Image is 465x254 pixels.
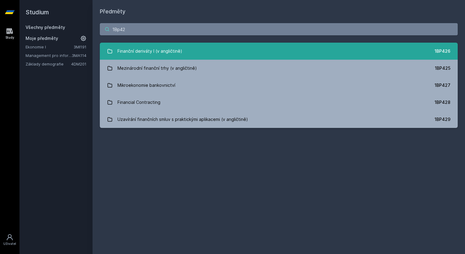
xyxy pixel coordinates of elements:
[71,62,86,66] a: 4DM201
[100,60,458,77] a: Mezinárodní finanční trhy (v angličtině) 1BP425
[5,35,14,40] div: Study
[100,43,458,60] a: Finanční deriváty I (v angličtině) 1BP426
[26,61,71,67] a: Základy demografie
[117,62,197,74] div: Mezinárodní finanční trhy (v angličtině)
[435,48,450,54] div: 1BP426
[117,79,175,91] div: Mikroekonomie bankovnictví
[100,23,458,35] input: Název nebo ident předmětu…
[26,35,58,41] span: Moje předměty
[72,53,86,58] a: 3MA114
[100,7,458,16] h1: Předměty
[100,94,458,111] a: Financial Contracting 1BP428
[435,99,450,105] div: 1BP428
[26,52,72,58] a: Management pro informatiky a statistiky
[26,25,65,30] a: Všechny předměty
[1,24,18,43] a: Study
[1,231,18,249] a: Uživatel
[435,116,450,122] div: 1BP429
[117,45,182,57] div: Finanční deriváty I (v angličtině)
[100,111,458,128] a: Uzavírání finančních smluv s praktickými aplikacemi (v angličtině) 1BP429
[117,113,248,125] div: Uzavírání finančních smluv s praktickými aplikacemi (v angličtině)
[26,44,74,50] a: Ekonomie I
[3,242,16,246] div: Uživatel
[117,96,160,108] div: Financial Contracting
[435,65,450,71] div: 1BP425
[100,77,458,94] a: Mikroekonomie bankovnictví 1BP427
[435,82,450,88] div: 1BP427
[74,44,86,49] a: 3MI191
